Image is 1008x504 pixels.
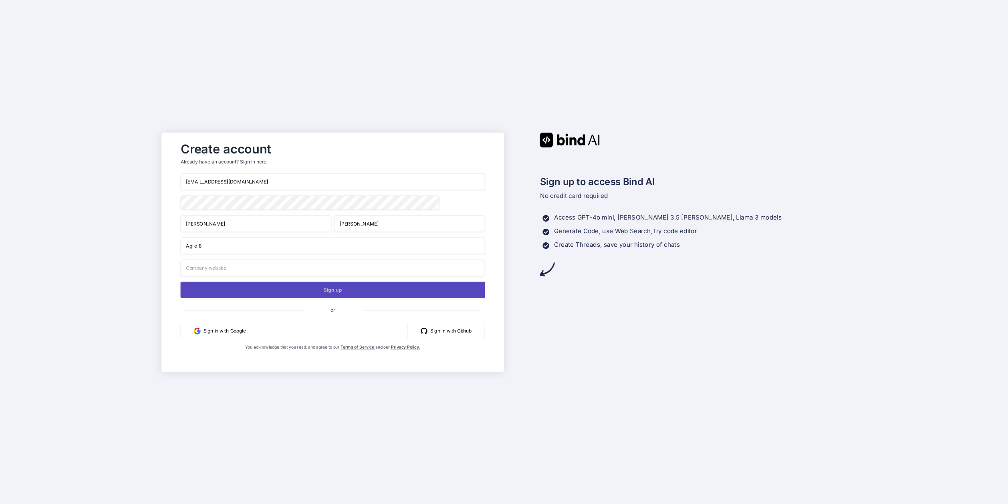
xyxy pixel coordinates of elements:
[554,213,782,222] p: Access GPT-4o mini, [PERSON_NAME] 3.5 [PERSON_NAME], Llama 3 models
[180,215,331,232] input: First Name
[334,215,485,232] input: Last Name
[180,323,259,339] button: Sign in with Google
[180,281,485,298] button: Sign up
[421,327,427,334] img: github
[194,327,200,334] img: google
[391,345,420,350] a: Privacy Policy.
[240,158,266,165] div: Sign in here
[180,143,485,154] h2: Create account
[180,259,485,276] input: Company website
[303,301,362,318] span: or
[407,323,485,339] button: Sign in with Github
[554,226,697,236] p: Generate Code, use Web Search, try code editor
[231,345,434,366] div: You acknowledge that you read, and agree to our and our
[341,345,375,350] a: Terms of Service
[180,158,485,165] p: Already have an account?
[180,237,485,254] input: Your company name
[540,132,600,147] img: Bind AI logo
[540,262,554,276] img: arrow
[540,175,847,189] h2: Sign up to access Bind AI
[554,240,680,250] p: Create Threads, save your history of chats
[180,173,485,190] input: Email
[540,191,847,201] p: No credit card required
